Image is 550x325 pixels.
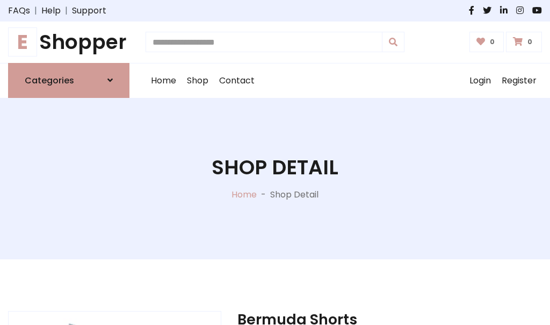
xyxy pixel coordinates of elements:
a: Home [146,63,182,98]
h1: Shopper [8,30,129,54]
a: Help [41,4,61,17]
span: | [61,4,72,17]
span: 0 [487,37,497,47]
span: E [8,27,37,56]
a: Login [464,63,496,98]
span: | [30,4,41,17]
a: Shop [182,63,214,98]
a: Contact [214,63,260,98]
a: FAQs [8,4,30,17]
a: Support [72,4,106,17]
a: 0 [506,32,542,52]
p: - [257,188,270,201]
a: EShopper [8,30,129,54]
a: Categories [8,63,129,98]
p: Shop Detail [270,188,319,201]
a: Register [496,63,542,98]
h6: Categories [25,75,74,86]
a: 0 [469,32,504,52]
h1: Shop Detail [212,156,338,180]
a: Home [231,188,257,201]
span: 0 [525,37,535,47]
